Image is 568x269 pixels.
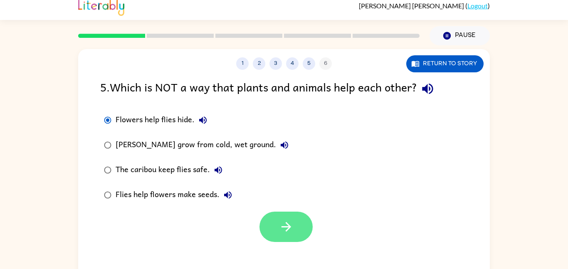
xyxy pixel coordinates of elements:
[253,57,265,70] button: 2
[359,2,490,10] div: ( )
[430,26,490,45] button: Pause
[303,57,315,70] button: 5
[467,2,488,10] a: Logout
[116,112,211,128] div: Flowers help flies hide.
[100,78,468,99] div: 5 . Which is NOT a way that plants and animals help each other?
[210,162,227,178] button: The caribou keep flies safe.
[116,162,227,178] div: The caribou keep flies safe.
[236,57,249,70] button: 1
[286,57,299,70] button: 4
[116,187,236,203] div: Flies help flowers make seeds.
[269,57,282,70] button: 3
[406,55,484,72] button: Return to story
[359,2,465,10] span: [PERSON_NAME] [PERSON_NAME]
[116,137,293,153] div: [PERSON_NAME] grow from cold, wet ground.
[220,187,236,203] button: Flies help flowers make seeds.
[195,112,211,128] button: Flowers help flies hide.
[276,137,293,153] button: [PERSON_NAME] grow from cold, wet ground.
